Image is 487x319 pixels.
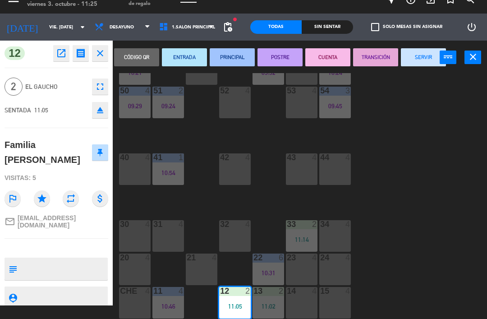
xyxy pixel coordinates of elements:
[5,170,108,186] div: Visitas: 5
[345,287,351,295] div: 4
[153,220,154,228] div: 31
[114,48,159,66] button: Código qr
[212,254,217,262] div: 4
[245,220,251,228] div: 4
[162,48,207,66] button: ENTRADA
[319,103,351,109] div: 09:45
[18,214,108,229] span: [EMAIL_ADDRESS][DOMAIN_NAME]
[152,170,184,176] div: 10:54
[210,48,255,66] button: PRINCIPAL
[95,48,106,59] i: close
[152,303,184,310] div: 10:46
[92,190,108,207] i: attach_money
[153,153,154,162] div: 41
[312,287,317,295] div: 4
[5,190,21,207] i: outlined_flag
[253,270,284,276] div: 10:31
[73,45,89,61] button: receipt
[245,153,251,162] div: 4
[371,23,442,31] label: Solo mesas sin asignar
[110,25,134,30] span: Desayuno
[95,105,106,116] i: eject
[153,87,154,95] div: 51
[302,20,353,34] div: Sin sentar
[25,82,87,92] span: El Gaucho
[95,81,106,92] i: fullscreen
[5,46,25,60] span: 12
[119,103,151,109] div: 09:29
[5,138,92,167] div: Familia [PERSON_NAME]
[305,48,350,66] button: CUENTA
[8,264,18,274] i: subject
[34,190,50,207] i: star
[312,220,317,228] div: 2
[153,287,154,295] div: 11
[5,214,108,229] a: mail_outline[EMAIL_ADDRESS][DOMAIN_NAME]
[92,45,108,61] button: close
[253,303,284,310] div: 11:02
[345,220,351,228] div: 4
[63,190,79,207] i: repeat
[172,25,215,30] span: 1.Salón Principal
[145,254,151,262] div: 4
[145,153,151,162] div: 4
[5,216,15,227] i: mail_outline
[179,153,184,162] div: 1
[401,48,446,66] button: SERVIR
[443,51,454,62] i: power_input
[152,103,184,109] div: 09:24
[312,87,317,95] div: 4
[8,293,18,303] i: person_pin
[353,48,398,66] button: TRANSICIÓN
[92,79,108,95] button: fullscreen
[5,78,23,96] span: 2
[257,48,303,66] button: POSTRE
[245,87,251,95] div: 4
[92,102,108,118] button: eject
[232,17,238,22] span: fiber_manual_record
[245,287,251,295] div: 2
[56,48,67,59] i: open_in_new
[468,51,478,62] i: close
[53,45,69,61] button: open_in_new
[286,236,317,243] div: 11:14
[219,303,251,310] div: 11:05
[466,22,477,32] i: power_settings_new
[279,287,284,295] div: 2
[222,22,233,32] span: pending_actions
[312,254,317,262] div: 4
[440,51,456,64] button: power_input
[371,23,379,31] span: check_box_outline_blank
[145,87,151,95] div: 4
[253,69,284,76] div: 09:52
[179,87,184,95] div: 2
[5,106,31,114] span: SENTADA
[464,51,481,64] button: close
[77,22,88,32] i: arrow_drop_down
[145,287,151,295] div: 4
[279,254,284,262] div: 6
[345,254,351,262] div: 4
[312,153,317,162] div: 4
[319,69,351,76] div: 10:24
[345,153,351,162] div: 4
[253,254,254,262] div: 22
